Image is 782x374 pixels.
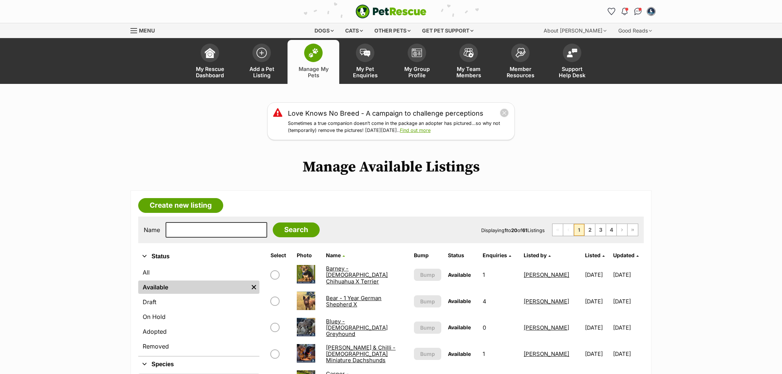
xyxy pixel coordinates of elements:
[138,198,223,213] a: Create new listing
[585,252,601,258] span: Listed
[613,289,643,314] td: [DATE]
[563,224,574,236] span: Previous page
[582,262,612,288] td: [DATE]
[613,252,639,258] a: Updated
[448,272,471,278] span: Available
[552,224,563,236] span: First page
[552,224,638,236] nav: Pagination
[411,249,444,261] th: Bump
[522,227,527,233] strong: 61
[582,341,612,367] td: [DATE]
[356,4,426,18] a: PetRescue
[617,224,627,236] a: Next page
[256,48,267,58] img: add-pet-listing-icon-0afa8454b4691262ce3f59096e99ab1cd57d4a30225e0717b998d2c9b9846f56.svg
[193,66,227,78] span: My Rescue Dashboard
[524,298,569,305] a: [PERSON_NAME]
[138,266,259,279] a: All
[494,40,546,84] a: Member Resources
[585,224,595,236] a: Page 2
[288,108,483,118] a: Love Knows No Breed - A campaign to challenge perceptions
[138,310,259,323] a: On Hold
[613,23,657,38] div: Good Reads
[555,66,589,78] span: Support Help Desk
[480,341,520,367] td: 1
[326,344,395,364] a: [PERSON_NAME] & Chilli - [DEMOGRAPHIC_DATA] Miniature Dachshunds
[500,108,509,118] button: close
[339,40,391,84] a: My Pet Enquiries
[400,66,433,78] span: My Group Profile
[138,280,248,294] a: Available
[606,224,616,236] a: Page 4
[546,40,598,84] a: Support Help Desk
[613,262,643,288] td: [DATE]
[645,6,657,17] button: My account
[205,48,215,58] img: dashboard-icon-eb2f2d2d3e046f16d808141f083e7271f6b2e854fb5c12c21221c1fb7104beca.svg
[340,23,368,38] div: Cats
[452,66,485,78] span: My Team Members
[130,23,160,37] a: Menu
[356,4,426,18] img: logo-e224e6f780fb5917bec1dbf3a21bbac754714ae5b6737aabdf751b685950b380.svg
[613,315,643,340] td: [DATE]
[414,348,441,360] button: Bump
[515,48,526,58] img: member-resources-icon-8e73f808a243e03378d46382f2149f9095a855e16c252ad45f914b54edf8863c.svg
[138,252,259,261] button: Status
[481,227,545,233] span: Displaying to of Listings
[524,324,569,331] a: [PERSON_NAME]
[268,249,293,261] th: Select
[414,322,441,334] button: Bump
[326,318,388,338] a: Bluey - [DEMOGRAPHIC_DATA] Greyhound
[184,40,236,84] a: My Rescue Dashboard
[138,340,259,353] a: Removed
[632,6,644,17] a: Conversations
[445,249,479,261] th: Status
[420,324,435,331] span: Bump
[448,324,471,330] span: Available
[480,289,520,314] td: 4
[504,66,537,78] span: Member Resources
[245,66,278,78] span: Add a Pet Listing
[483,252,507,258] span: translation missing: en.admin.listings.index.attributes.enquiries
[248,280,259,294] a: Remove filter
[595,224,606,236] a: Page 3
[605,6,617,17] a: Favourites
[605,6,657,17] ul: Account quick links
[420,271,435,279] span: Bump
[524,350,569,357] a: [PERSON_NAME]
[448,351,471,357] span: Available
[138,360,259,369] button: Species
[524,271,569,278] a: [PERSON_NAME]
[369,23,416,38] div: Other pets
[463,48,474,58] img: team-members-icon-5396bd8760b3fe7c0b43da4ab00e1e3bb1a5d9ba89233759b79545d2d3fc5d0d.svg
[524,252,551,258] a: Listed by
[360,49,370,57] img: pet-enquiries-icon-7e3ad2cf08bfb03b45e93fb7055b45f3efa6380592205ae92323e6603595dc1f.svg
[567,48,577,57] img: help-desk-icon-fdf02630f3aa405de69fd3d07c3f3aa587a6932b1a1747fa1d2bba05be0121f9.svg
[647,8,655,15] img: Carly Goodhew profile pic
[326,252,345,258] a: Name
[417,23,479,38] div: Get pet support
[524,252,547,258] span: Listed by
[294,249,323,261] th: Photo
[309,23,339,38] div: Dogs
[139,27,155,34] span: Menu
[585,252,605,258] a: Listed
[634,8,642,15] img: chat-41dd97257d64d25036548639549fe6c8038ab92f7586957e7f3b1b290dea8141.svg
[326,252,341,258] span: Name
[273,222,320,237] input: Search
[412,48,422,57] img: group-profile-icon-3fa3cf56718a62981997c0bc7e787c4b2cf8bcc04b72c1350f741eb67cf2f40e.svg
[480,262,520,288] td: 1
[613,341,643,367] td: [DATE]
[326,265,388,285] a: Barney - [DEMOGRAPHIC_DATA] Chihuahua X Terrier
[138,325,259,338] a: Adopted
[619,6,630,17] button: Notifications
[613,252,635,258] span: Updated
[582,315,612,340] td: [DATE]
[414,269,441,281] button: Bump
[443,40,494,84] a: My Team Members
[297,66,330,78] span: Manage My Pets
[326,295,381,308] a: Bear - 1 Year German Shepherd X
[308,48,319,58] img: manage-my-pets-icon-02211641906a0b7f246fdf0571729dbe1e7629f14944591b6c1af311fb30b64b.svg
[582,289,612,314] td: [DATE]
[138,295,259,309] a: Draft
[622,8,628,15] img: notifications-46538b983faf8c2785f20acdc204bb7945ddae34d4c08c2a6579f10ce5e182be.svg
[504,227,507,233] strong: 1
